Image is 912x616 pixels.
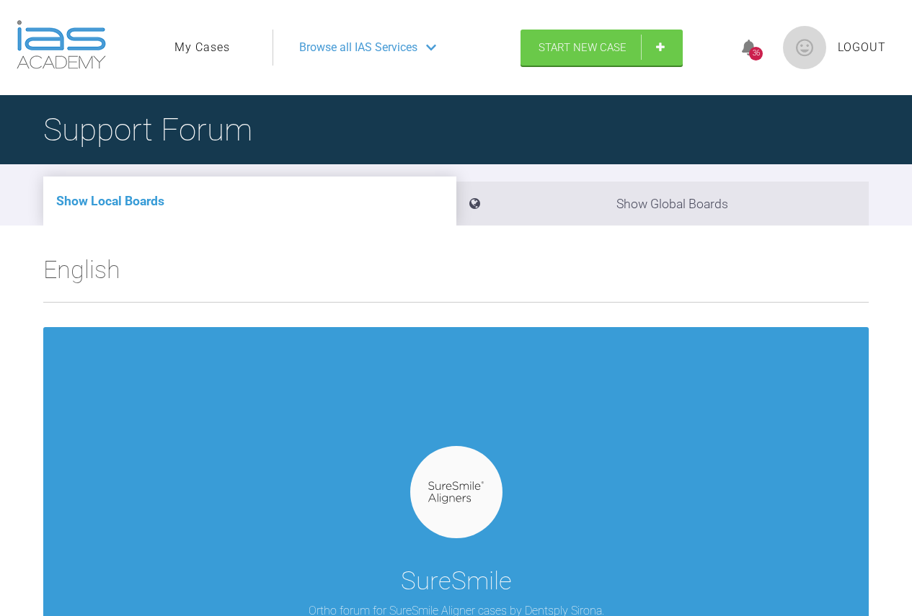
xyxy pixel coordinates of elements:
li: Show Global Boards [456,182,869,226]
h2: English [43,250,869,302]
h1: Support Forum [43,104,252,155]
a: Start New Case [521,30,683,66]
span: Browse all IAS Services [299,38,417,57]
div: SureSmile [401,561,512,602]
span: Start New Case [539,41,627,54]
li: Show Local Boards [43,177,456,226]
div: 36 [749,47,763,61]
a: My Cases [174,38,230,57]
a: Logout [838,38,886,57]
img: logo-light.3e3ef733.png [17,20,106,69]
img: profile.png [783,26,826,69]
img: suresmile.935bb804.svg [428,481,484,504]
